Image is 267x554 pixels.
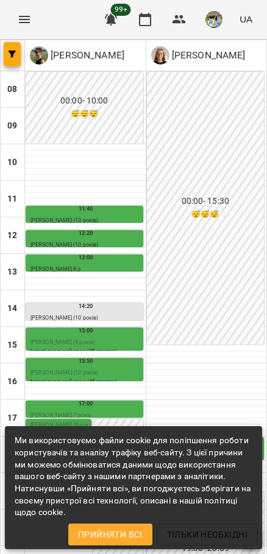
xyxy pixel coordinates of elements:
[79,357,93,365] label: 15:50
[30,370,98,376] span: [PERSON_NAME] (10 років)
[30,266,80,272] span: [PERSON_NAME] 8 р
[48,48,124,63] p: [PERSON_NAME]
[15,430,252,524] div: Ми використовуємо файли cookie для поліпшення роботи користувачів та аналізу трафіку веб-сайту. З...
[151,46,246,65] div: Дубанич Анна Павлівна
[30,378,141,387] p: Індивідуальний урок (45 хвилин)
[148,195,263,208] h6: 00:00 - 15:30
[30,422,89,437] span: [PERSON_NAME] (8 років)
[7,229,17,242] h6: 12
[7,265,17,279] h6: 13
[30,46,124,65] a: Т [PERSON_NAME]
[148,209,263,220] h6: 😴😴😴
[79,229,93,237] label: 12:20
[30,46,48,65] img: Т
[30,242,98,248] span: [PERSON_NAME] (10 років)
[151,46,246,65] a: Д [PERSON_NAME]
[235,8,257,30] button: UA
[7,375,17,388] h6: 16
[79,205,93,213] label: 11:40
[7,338,17,352] h6: 15
[27,108,142,120] h6: 😴😴😴
[79,253,93,262] label: 13:00
[111,4,131,16] span: 99+
[78,527,143,542] span: Прийняти всі
[151,46,169,65] img: Д
[205,11,222,28] img: 28ce86cd73ae1d1a3a0bcf5f2fa056ef.jpeg
[10,5,39,34] button: Menu
[240,13,252,26] span: UA
[68,524,152,545] button: Прийняти всі
[30,46,124,65] div: Толмачов Микита Андрійович
[7,119,17,133] h6: 09
[79,326,93,335] label: 15:00
[30,315,98,321] span: [PERSON_NAME] (10 років)
[169,48,246,63] p: [PERSON_NAME]
[27,94,142,108] h6: 00:00 - 10:00
[30,412,91,418] span: [PERSON_NAME] 7 років
[79,302,93,310] label: 14:20
[30,348,141,356] p: Індивідуальний урок (45 хвилин)
[30,339,95,345] span: [PERSON_NAME] (9 років)
[157,524,257,545] button: Тільки необхідні
[30,217,98,223] span: [PERSON_NAME] (13 років)
[7,83,17,96] h6: 08
[79,399,93,408] label: 17:00
[7,192,17,206] h6: 11
[7,302,17,315] h6: 14
[7,156,17,169] h6: 10
[7,412,17,425] h6: 17
[167,527,247,542] span: Тільки необхідні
